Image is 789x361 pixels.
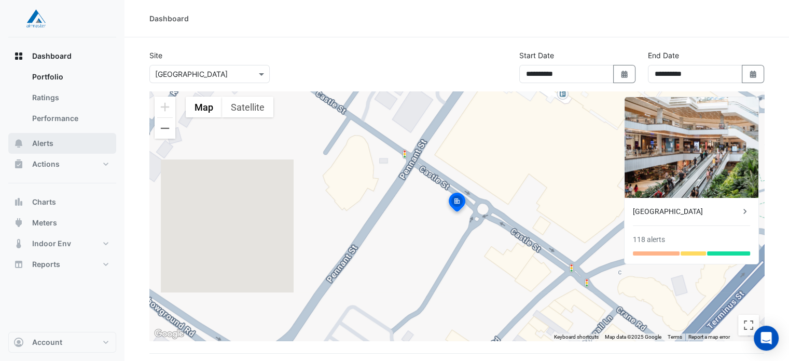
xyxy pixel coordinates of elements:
[688,334,730,340] a: Report a map error
[152,327,186,341] a: Open this area in Google Maps (opens a new window)
[149,13,189,24] div: Dashboard
[738,315,759,336] button: Toggle fullscreen view
[633,234,665,245] div: 118 alerts
[13,197,24,207] app-icon: Charts
[155,118,175,139] button: Zoom out
[12,8,59,29] img: Company Logo
[13,218,24,228] app-icon: Meters
[13,238,24,249] app-icon: Indoor Env
[32,238,71,249] span: Indoor Env
[8,46,116,66] button: Dashboard
[8,66,116,133] div: Dashboard
[8,332,116,353] button: Account
[13,138,24,149] app-icon: Alerts
[32,197,56,207] span: Charts
[554,333,599,341] button: Keyboard shortcuts
[13,159,24,169] app-icon: Actions
[24,66,116,87] a: Portfolio
[8,133,116,154] button: Alerts
[519,50,554,61] label: Start Date
[32,159,60,169] span: Actions
[446,191,468,216] img: site-pin-selected.svg
[186,97,222,117] button: Show street map
[32,218,57,228] span: Meters
[8,212,116,233] button: Meters
[8,254,116,275] button: Reports
[633,206,740,217] div: [GEOGRAPHIC_DATA]
[8,192,116,212] button: Charts
[222,97,273,117] button: Show satellite imagery
[754,326,779,351] div: Open Intercom Messenger
[24,108,116,129] a: Performance
[8,233,116,254] button: Indoor Env
[8,154,116,175] button: Actions
[32,337,62,347] span: Account
[749,70,758,78] fa-icon: Select Date
[648,50,679,61] label: End Date
[620,70,629,78] fa-icon: Select Date
[32,138,53,149] span: Alerts
[152,327,186,341] img: Google
[149,50,162,61] label: Site
[32,51,72,61] span: Dashboard
[24,87,116,108] a: Ratings
[605,334,661,340] span: Map data ©2025 Google
[13,51,24,61] app-icon: Dashboard
[668,334,682,340] a: Terms (opens in new tab)
[155,97,175,117] button: Zoom in
[32,259,60,270] span: Reports
[13,259,24,270] app-icon: Reports
[625,97,758,198] img: Castle Towers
